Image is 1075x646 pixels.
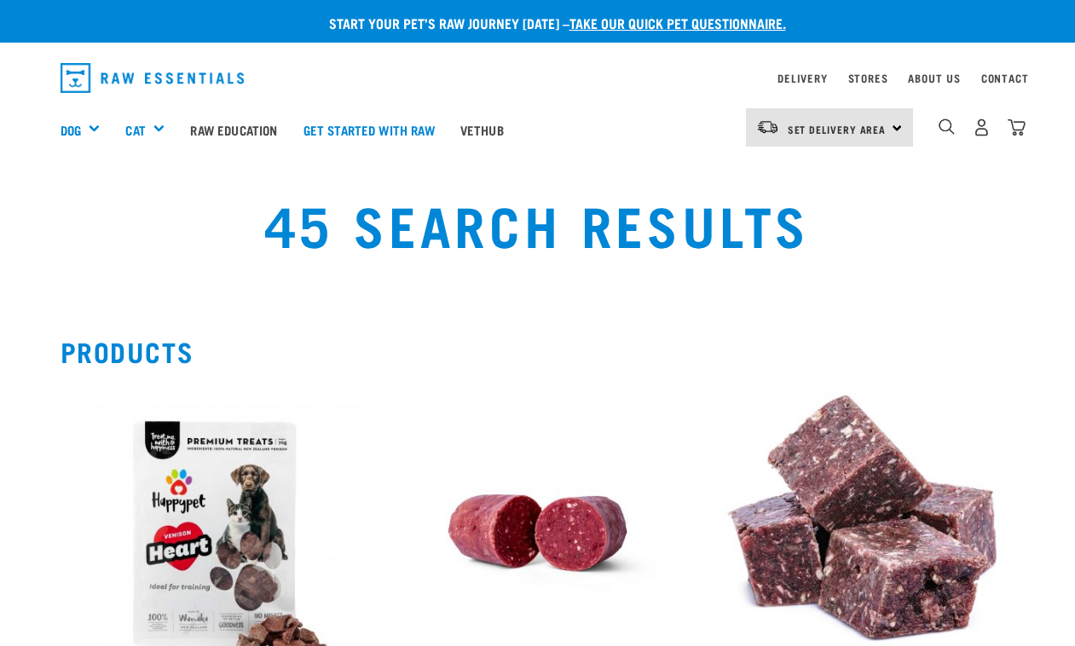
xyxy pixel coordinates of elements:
[291,95,448,164] a: Get started with Raw
[125,120,145,140] a: Cat
[848,75,888,81] a: Stores
[777,75,827,81] a: Delivery
[569,19,786,26] a: take our quick pet questionnaire.
[756,119,779,135] img: van-moving.png
[61,120,81,140] a: Dog
[981,75,1029,81] a: Contact
[61,336,1015,366] h2: Products
[47,56,1029,100] nav: dropdown navigation
[908,75,960,81] a: About Us
[788,126,887,132] span: Set Delivery Area
[939,118,955,135] img: home-icon-1@2x.png
[210,193,865,254] h1: 45 Search Results
[177,95,290,164] a: Raw Education
[1008,118,1026,136] img: home-icon@2x.png
[61,63,245,93] img: Raw Essentials Logo
[973,118,991,136] img: user.png
[448,95,517,164] a: Vethub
